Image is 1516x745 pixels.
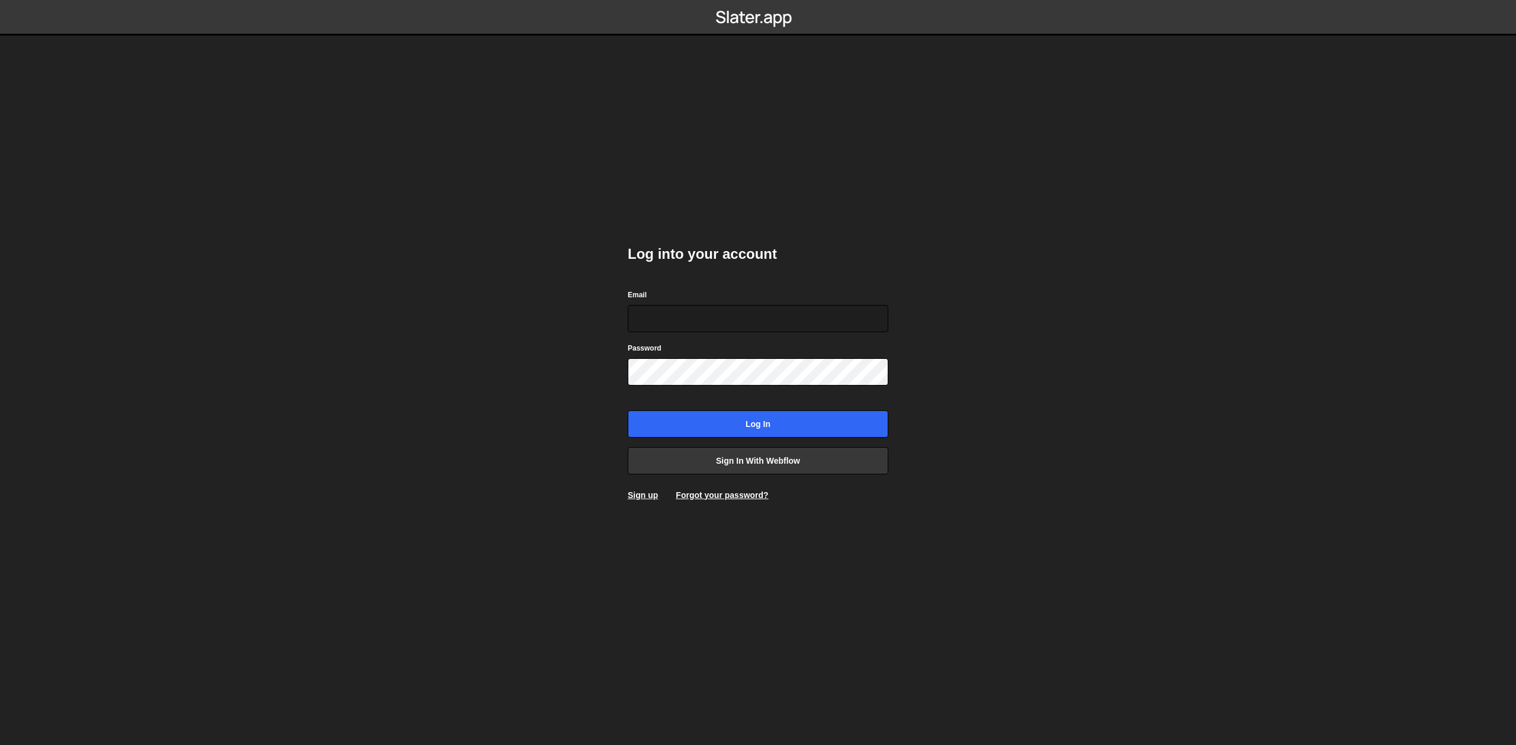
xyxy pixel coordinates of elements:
[628,245,888,264] h2: Log into your account
[628,342,661,354] label: Password
[628,289,647,301] label: Email
[628,410,888,438] input: Log in
[628,447,888,474] a: Sign in with Webflow
[628,490,658,500] a: Sign up
[676,490,768,500] a: Forgot your password?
